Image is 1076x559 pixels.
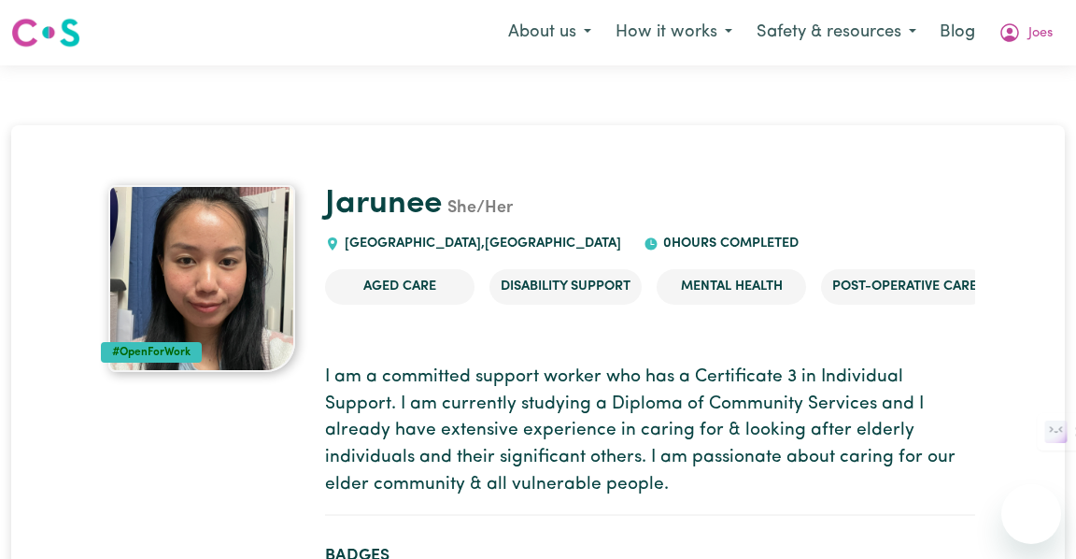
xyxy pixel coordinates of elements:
iframe: Button to launch messaging window [1001,484,1061,544]
a: Blog [928,12,986,53]
button: About us [496,13,603,52]
button: Safety & resources [744,13,928,52]
li: Aged Care [325,269,474,305]
a: Careseekers logo [11,11,80,54]
span: She/Her [442,200,513,217]
a: Jarunee's profile picture'#OpenForWork [101,185,303,372]
button: How it works [603,13,744,52]
div: #OpenForWork [101,342,202,363]
p: I am a committed support worker who has a Certificate 3 in Individual Support. I am currently stu... [325,365,975,499]
button: My Account [986,13,1065,52]
span: [GEOGRAPHIC_DATA] , [GEOGRAPHIC_DATA] [340,236,621,251]
span: Joes [1028,23,1053,44]
img: Careseekers logo [11,16,80,50]
span: 0 hours completed [658,236,799,251]
li: Post-operative care [821,269,988,305]
li: Mental Health [657,269,806,305]
a: Jarunee [325,188,442,221]
img: Jarunee [108,185,295,372]
li: Disability Support [489,269,642,305]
